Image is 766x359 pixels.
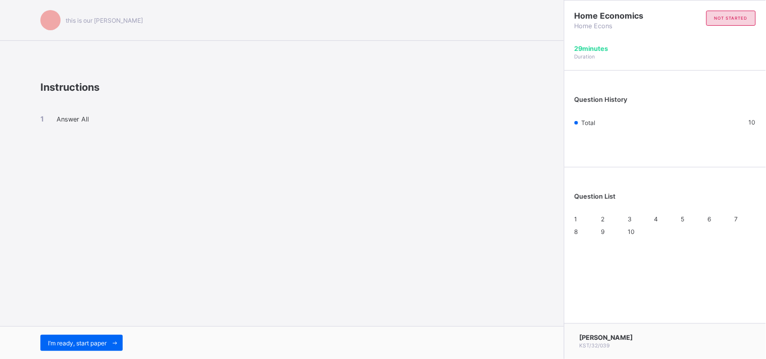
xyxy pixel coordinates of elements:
span: Home Econs [575,22,666,30]
span: 7 [734,215,738,223]
span: Question List [575,193,616,200]
span: 3 [628,215,632,223]
span: 8 [575,228,578,235]
span: Answer All [57,115,89,123]
span: Total [581,119,595,127]
span: this is our [PERSON_NAME] [66,17,143,24]
span: not started [714,16,748,21]
span: [PERSON_NAME] [580,334,633,341]
span: 10 [749,118,756,126]
span: 6 [708,215,711,223]
span: 9 [601,228,605,235]
span: Instructions [40,81,99,93]
span: 2 [601,215,605,223]
span: 29 minutes [575,45,608,52]
span: 10 [628,228,635,235]
span: Home Economics [575,11,666,21]
span: I’m ready, start paper [48,339,107,347]
span: Duration [575,53,595,59]
span: KST/32/039 [580,342,610,348]
span: 4 [654,215,658,223]
span: Question History [575,96,628,103]
span: 5 [681,215,685,223]
span: 1 [575,215,578,223]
